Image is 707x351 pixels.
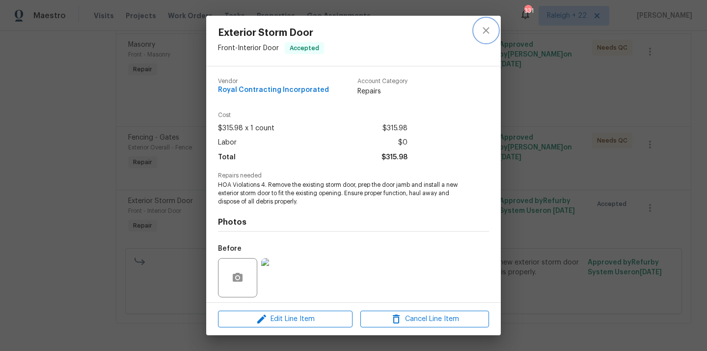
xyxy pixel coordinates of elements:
[363,313,486,325] span: Cancel Line Item
[218,112,408,118] span: Cost
[474,19,498,42] button: close
[357,87,408,96] span: Repairs
[218,121,274,136] span: $315.98 x 1 count
[218,311,353,328] button: Edit Line Item
[218,78,329,85] span: Vendor
[218,245,242,252] h5: Before
[382,121,408,136] span: $315.98
[218,173,489,179] span: Repairs needed
[218,181,462,205] span: HOA Violations 4. Remove the existing storm door, prep the door jamb and install a new exterior s...
[221,313,350,325] span: Edit Line Item
[381,150,408,165] span: $315.98
[218,45,279,52] span: Front - Interior Door
[357,78,408,85] span: Account Category
[218,28,324,38] span: Exterior Storm Door
[286,43,323,53] span: Accepted
[218,217,489,227] h4: Photos
[218,136,237,150] span: Labor
[360,311,489,328] button: Cancel Line Item
[398,136,408,150] span: $0
[524,6,531,16] div: 331
[218,87,329,94] span: Royal Contracting Incorporated
[218,150,236,165] span: Total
